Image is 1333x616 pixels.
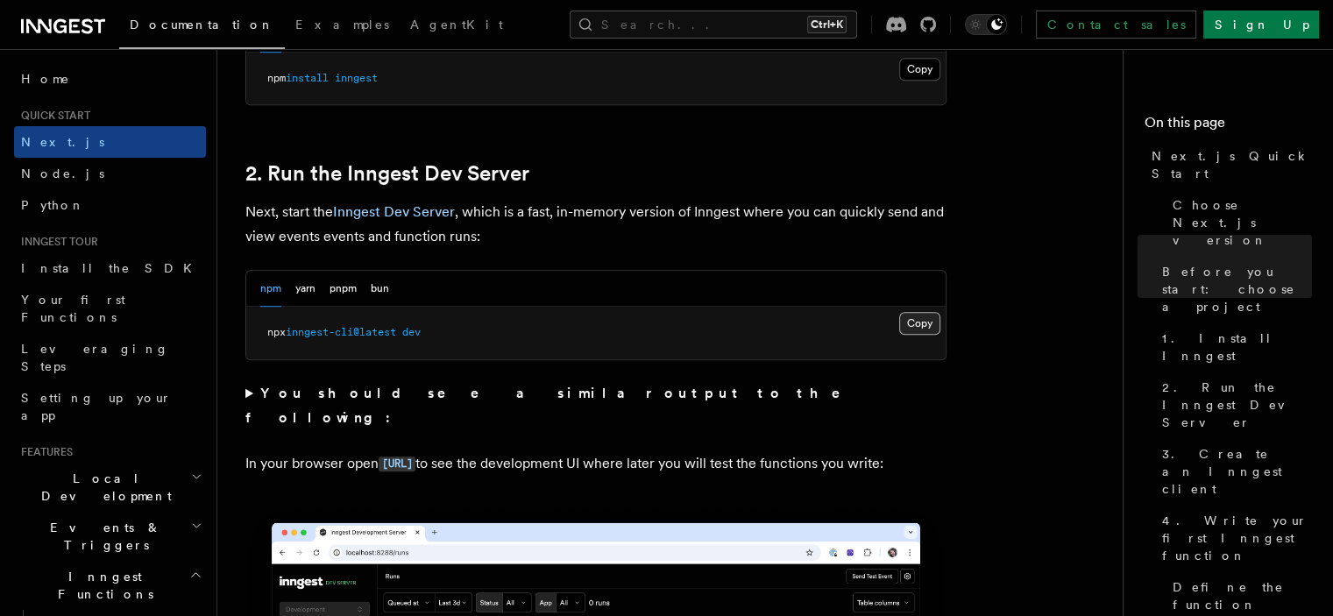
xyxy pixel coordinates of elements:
span: Node.js [21,166,104,181]
span: install [286,72,329,84]
button: Copy [899,312,940,335]
a: Leveraging Steps [14,333,206,382]
strong: You should see a similar output to the following: [245,385,865,426]
span: Documentation [130,18,274,32]
a: Documentation [119,5,285,49]
span: Local Development [14,470,191,505]
span: 1. Install Inngest [1162,329,1312,365]
span: Next.js Quick Start [1152,147,1312,182]
a: Next.js Quick Start [1145,140,1312,189]
button: bun [371,271,389,307]
a: 1. Install Inngest [1155,322,1312,372]
a: [URL] [379,455,415,471]
a: 2. Run the Inngest Dev Server [1155,372,1312,438]
span: Choose Next.js version [1173,196,1312,249]
a: Contact sales [1036,11,1196,39]
span: dev [402,326,421,338]
a: Node.js [14,158,206,189]
span: 4. Write your first Inngest function [1162,512,1312,564]
button: pnpm [330,271,357,307]
a: Choose Next.js version [1166,189,1312,256]
summary: You should see a similar output to the following: [245,381,947,430]
a: Inngest Dev Server [333,203,455,220]
span: Setting up your app [21,391,172,422]
button: Local Development [14,463,206,512]
button: Toggle dark mode [965,14,1007,35]
a: Install the SDK [14,252,206,284]
h4: On this page [1145,112,1312,140]
a: Sign Up [1203,11,1319,39]
a: Setting up your app [14,382,206,431]
a: Examples [285,5,400,47]
span: Examples [295,18,389,32]
span: npx [267,326,286,338]
a: Home [14,63,206,95]
button: npm [260,271,281,307]
span: Quick start [14,109,90,123]
a: AgentKit [400,5,514,47]
span: Home [21,70,70,88]
button: Events & Triggers [14,512,206,561]
span: AgentKit [410,18,503,32]
p: In your browser open to see the development UI where later you will test the functions you write: [245,451,947,477]
span: inngest [335,72,378,84]
span: Leveraging Steps [21,342,169,373]
button: Copy [899,58,940,81]
span: Your first Functions [21,293,125,324]
span: Install the SDK [21,261,202,275]
a: Python [14,189,206,221]
span: 3. Create an Inngest client [1162,445,1312,498]
span: Before you start: choose a project [1162,263,1312,315]
button: Inngest Functions [14,561,206,610]
a: 4. Write your first Inngest function [1155,505,1312,571]
span: Events & Triggers [14,519,191,554]
p: Next, start the , which is a fast, in-memory version of Inngest where you can quickly send and vi... [245,200,947,249]
a: Next.js [14,126,206,158]
a: 3. Create an Inngest client [1155,438,1312,505]
span: Inngest tour [14,235,98,249]
span: Define the function [1173,578,1312,613]
span: Inngest Functions [14,568,189,603]
button: yarn [295,271,316,307]
span: 2. Run the Inngest Dev Server [1162,379,1312,431]
span: inngest-cli@latest [286,326,396,338]
a: Before you start: choose a project [1155,256,1312,322]
span: Python [21,198,85,212]
code: [URL] [379,457,415,471]
button: Search...Ctrl+K [570,11,857,39]
a: Your first Functions [14,284,206,333]
span: npm [267,72,286,84]
span: Next.js [21,135,104,149]
a: 2. Run the Inngest Dev Server [245,161,529,186]
kbd: Ctrl+K [807,16,847,33]
span: Features [14,445,73,459]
